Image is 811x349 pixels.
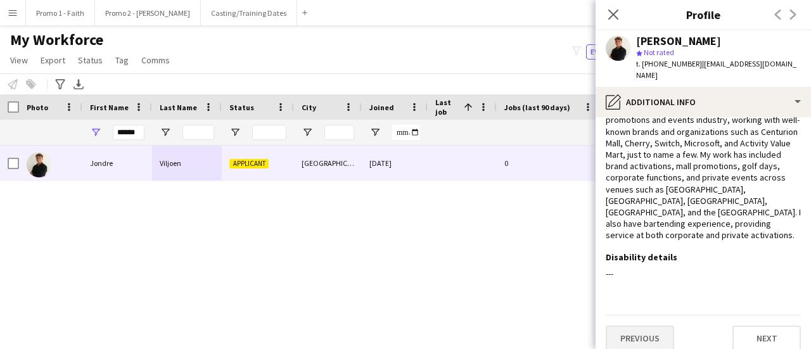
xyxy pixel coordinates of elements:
[82,146,152,181] div: Jondre
[10,54,28,66] span: View
[636,59,796,80] span: | [EMAIL_ADDRESS][DOMAIN_NAME]
[136,52,175,68] a: Comms
[229,127,241,138] button: Open Filter Menu
[392,125,420,140] input: Joined Filter Input
[182,125,214,140] input: Last Name Filter Input
[497,146,601,181] div: 0
[113,125,144,140] input: First Name Filter Input
[294,146,362,181] div: [GEOGRAPHIC_DATA]
[636,35,721,47] div: [PERSON_NAME]
[596,6,811,23] h3: Profile
[606,268,801,279] div: ---
[73,52,108,68] a: Status
[110,52,134,68] a: Tag
[160,103,197,112] span: Last Name
[78,54,103,66] span: Status
[586,44,653,60] button: Everyone11,203
[252,125,286,140] input: Status Filter Input
[435,98,459,117] span: Last job
[362,146,428,181] div: [DATE]
[27,103,48,112] span: Photo
[636,59,702,68] span: t. [PHONE_NUMBER]
[95,1,201,25] button: Promo 2 - [PERSON_NAME]
[302,103,316,112] span: City
[152,146,222,181] div: Viljoen
[606,103,801,241] div: I have over four years of experience in the promotions and events industry, working with well-kno...
[41,54,65,66] span: Export
[90,127,101,138] button: Open Filter Menu
[596,87,811,117] div: Additional info
[504,103,570,112] span: Jobs (last 90 days)
[26,1,95,25] button: Promo 1 - Faith
[90,103,129,112] span: First Name
[71,77,86,92] app-action-btn: Export XLSX
[5,52,33,68] a: View
[35,52,70,68] a: Export
[229,103,254,112] span: Status
[369,103,394,112] span: Joined
[606,251,677,263] h3: Disability details
[644,48,674,57] span: Not rated
[302,127,313,138] button: Open Filter Menu
[201,1,297,25] button: Casting/Training Dates
[324,125,354,140] input: City Filter Input
[53,77,68,92] app-action-btn: Advanced filters
[27,152,52,177] img: Jondre Viljoen
[229,159,269,168] span: Applicant
[10,30,103,49] span: My Workforce
[115,54,129,66] span: Tag
[369,127,381,138] button: Open Filter Menu
[160,127,171,138] button: Open Filter Menu
[141,54,170,66] span: Comms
